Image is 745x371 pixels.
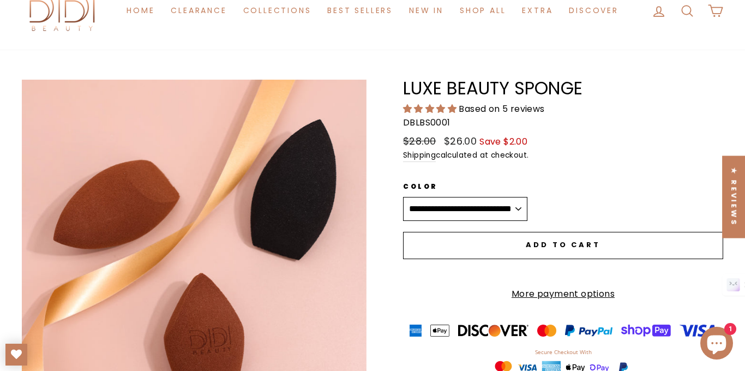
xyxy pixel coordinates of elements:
a: My Wishlist [5,344,27,366]
img: payment badge [680,325,717,337]
span: 5.00 stars [403,103,459,115]
a: Best Sellers [319,1,401,21]
a: Extra [514,1,561,21]
a: Discover [561,1,626,21]
img: payment badge [621,325,671,337]
a: Collections [235,1,320,21]
a: Shipping [403,149,436,162]
span: $28.00 [403,134,438,149]
a: New in [401,1,452,21]
span: $26.00 [444,134,477,148]
h1: Luxe Beauty Sponge [403,80,723,97]
small: calculated at checkout. [403,149,723,162]
span: Based on 5 reviews [459,103,544,115]
img: payment badge [458,325,528,337]
span: Save $2.00 [479,135,527,148]
p: DBLBS0001 [403,116,723,130]
a: Shop All [452,1,514,21]
label: Color [403,181,527,192]
a: More payment options [403,287,723,301]
div: Click to open Judge.me floating reviews tab [722,156,745,238]
img: payment badge [410,325,422,337]
inbox-online-store-chat: Shopify online store chat [697,327,736,362]
a: Clearance [163,1,235,21]
button: Add to cart [403,232,723,259]
img: payment badge [565,325,612,337]
ul: Primary [118,1,626,21]
img: payment badge [537,325,557,337]
a: Home [118,1,163,21]
img: payment badge [430,325,449,337]
span: Add to cart [526,240,600,250]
